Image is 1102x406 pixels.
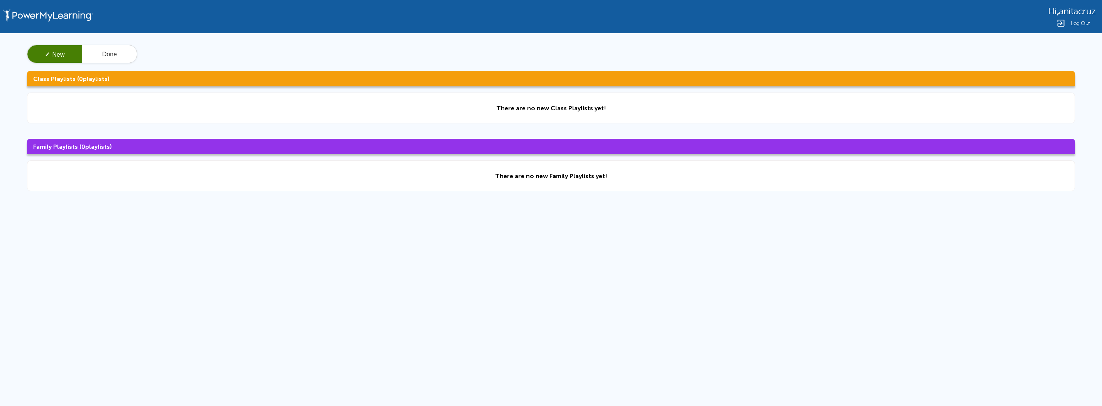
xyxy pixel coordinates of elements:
[496,104,606,112] div: There are no new Class Playlists yet!
[1048,5,1096,17] div: ,
[82,45,137,64] button: Done
[27,139,1075,154] h3: Family Playlists ( playlists)
[1059,6,1096,17] span: anitacruz
[1071,20,1090,26] span: Log Out
[1056,19,1065,28] img: Logout Icon
[1048,6,1057,17] span: Hi
[79,75,83,83] span: 0
[27,71,1075,86] h3: Class Playlists ( playlists)
[45,51,50,58] span: ✓
[81,143,85,150] span: 0
[27,45,82,64] button: ✓New
[495,172,607,180] div: There are no new Family Playlists yet!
